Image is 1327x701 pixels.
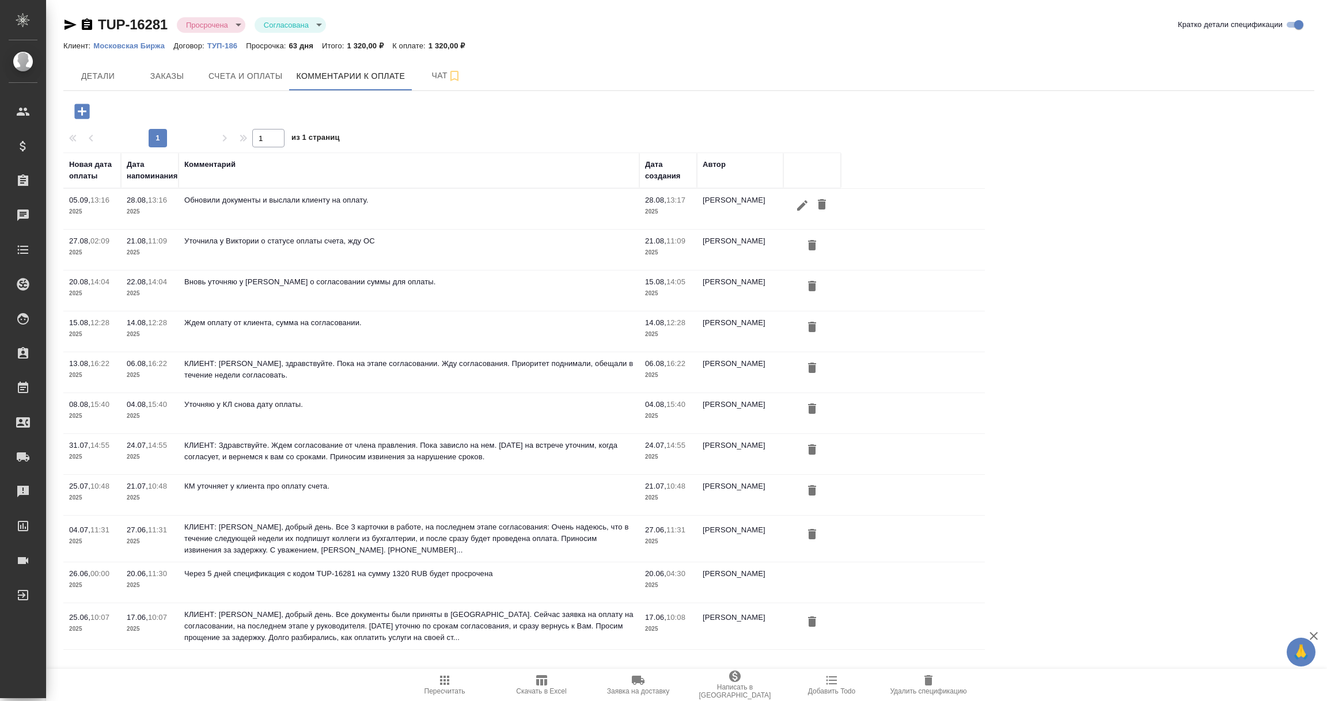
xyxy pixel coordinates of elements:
[148,482,167,490] p: 10:48
[666,613,685,622] p: 10:08
[69,359,90,368] p: 13.08,
[90,359,109,368] p: 16:22
[697,311,783,352] td: [PERSON_NAME]
[90,277,109,286] p: 14:04
[645,580,691,591] p: 2025
[645,277,666,286] p: 15.08,
[802,612,822,633] button: Удалить
[645,410,691,422] p: 2025
[645,196,666,204] p: 28.08,
[69,288,115,299] p: 2025
[802,358,822,379] button: Удалить
[183,20,232,30] button: Просрочена
[697,271,783,311] td: [PERSON_NAME]
[666,441,685,449] p: 14:55
[184,276,634,288] p: Вновь уточняю у [PERSON_NAME] о согласовании суммы для оплаты.
[127,277,148,286] p: 22.08,
[703,159,726,170] div: Автор
[148,613,167,622] p: 10:07
[289,41,322,50] p: 63 дня
[1178,19,1283,31] span: Кратко детали спецификации
[802,399,822,420] button: Удалить
[802,440,822,461] button: Удалить
[255,17,326,33] div: Просрочена
[184,358,634,381] p: КЛИЕНТ: [PERSON_NAME], здравствуйте. Пока на этапе согласовании. Жду согласования. Приоритет подн...
[246,41,289,50] p: Просрочка:
[184,481,634,492] p: КМ уточняет у клиента про оплату счета.
[184,568,634,580] p: Через 5 дней спецификация с кодом TUP-16281 на сумму 1320 RUB будет просрочена
[645,623,691,635] p: 2025
[697,393,783,433] td: [PERSON_NAME]
[208,69,283,83] span: Счета и оплаты
[69,277,90,286] p: 20.08,
[90,482,109,490] p: 10:48
[127,492,173,504] p: 2025
[69,237,90,245] p: 27.08,
[69,159,115,182] div: Новая дата оплаты
[184,235,634,247] p: Уточнила у Виктории о статусе оплаты счета, жду ОС
[184,317,634,329] p: Ждем оплату от клиента, сумма на согласовании.
[90,525,109,534] p: 11:31
[127,359,148,368] p: 06.08,
[666,482,685,490] p: 10:48
[666,359,685,368] p: 16:22
[645,247,691,258] p: 2025
[127,569,148,578] p: 20.06,
[127,159,177,182] div: Дата напоминания
[645,206,691,218] p: 2025
[127,482,148,490] p: 21.07,
[127,237,148,245] p: 21.08,
[148,441,167,449] p: 14:55
[697,230,783,270] td: [PERSON_NAME]
[148,277,167,286] p: 14:04
[127,613,148,622] p: 17.06,
[645,237,666,245] p: 21.08,
[802,317,822,338] button: Удалить
[127,400,148,409] p: 04.08,
[184,159,236,170] div: Комментарий
[802,481,822,502] button: Удалить
[69,492,115,504] p: 2025
[139,69,195,83] span: Заказы
[666,569,685,578] p: 04:30
[69,482,90,490] p: 25.07,
[69,329,115,340] p: 2025
[90,237,109,245] p: 02:09
[260,20,312,30] button: Согласована
[93,40,173,50] a: Московская Биржа
[127,441,148,449] p: 24.07,
[90,569,109,578] p: 00:00
[666,196,685,204] p: 13:17
[697,352,783,393] td: [PERSON_NAME]
[448,69,461,83] svg: Подписаться
[802,235,822,257] button: Удалить
[69,569,90,578] p: 26.06,
[69,247,115,258] p: 2025
[666,318,685,327] p: 12:28
[127,329,173,340] p: 2025
[69,206,115,218] p: 2025
[66,100,98,123] button: Добавить комментарий
[812,195,832,216] button: Удалить
[127,288,173,299] p: 2025
[148,359,167,368] p: 16:22
[697,562,783,603] td: [PERSON_NAME]
[645,400,666,409] p: 04.08,
[645,359,666,368] p: 06.08,
[645,536,691,547] p: 2025
[666,237,685,245] p: 11:09
[148,400,167,409] p: 15:40
[173,41,207,50] p: Договор:
[666,400,685,409] p: 15:40
[347,41,393,50] p: 1 320,00 ₽
[69,451,115,463] p: 2025
[127,536,173,547] p: 2025
[127,247,173,258] p: 2025
[127,206,173,218] p: 2025
[69,613,90,622] p: 25.06,
[127,451,173,463] p: 2025
[419,68,474,83] span: Чат
[127,318,148,327] p: 14.08,
[90,613,109,622] p: 10:07
[1291,640,1311,664] span: 🙏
